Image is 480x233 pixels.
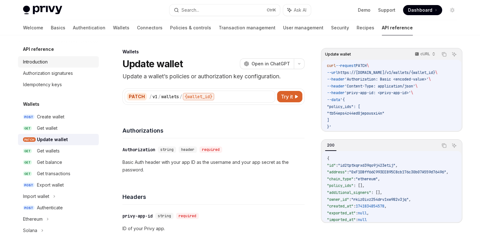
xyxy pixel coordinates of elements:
[181,147,194,152] span: header
[327,111,384,116] span: "tb54eps4z44ed0jepousxi4n"
[18,122,99,134] a: GETGet wallet
[240,58,294,69] button: Open in ChatGPT
[219,20,276,35] a: Transaction management
[395,163,398,168] span: ,
[252,61,290,67] span: Open in ChatGPT
[18,168,99,179] a: GETGet transactions
[122,225,305,232] p: ID of your Privy app.
[327,97,340,102] span: --data
[358,217,367,222] span: null
[37,170,70,177] div: Get transactions
[37,181,64,189] div: Export wallet
[327,90,345,95] span: --header
[429,77,431,82] span: \
[371,190,382,195] span: : [],
[340,97,345,102] span: '{
[23,149,32,153] span: GET
[122,126,305,135] h4: Authorizations
[353,183,364,188] span: : [],
[327,163,336,168] span: "id"
[113,20,129,35] a: Wallets
[356,63,367,68] span: PATCH
[367,211,369,216] span: ,
[23,215,43,223] div: Ethereum
[325,52,351,57] span: Update wallet
[327,204,353,209] span: "created_at"
[23,115,34,119] span: POST
[345,84,415,89] span: 'Content-Type: application/json'
[18,134,99,145] a: PATCHUpdate wallet
[327,104,360,109] span: "policy_ids": [
[327,190,371,195] span: "additional_signers"
[409,197,411,202] span: ,
[403,5,442,15] a: Dashboard
[37,113,64,121] div: Create wallet
[18,111,99,122] a: POSTCreate wallet
[122,213,153,219] div: privy-app-id
[122,146,155,153] div: Authorization
[345,90,411,95] span: 'privy-app-id: <privy-app-id>'
[353,204,356,209] span: :
[122,193,305,201] h4: Headers
[183,93,214,100] div: {wallet_id}
[18,79,99,90] a: Idempotency keys
[283,20,323,35] a: User management
[358,7,370,13] a: Demo
[23,171,32,176] span: GET
[327,176,353,182] span: "chain_type"
[345,77,429,82] span: 'Authorization: Basic <encoded-value>'
[351,197,409,202] span: "rkiz0ivz254drv1xw982v3jq"
[23,20,43,35] a: Welcome
[294,7,306,13] span: Ask AI
[23,58,48,66] div: Introduction
[415,84,418,89] span: \
[23,69,73,77] div: Authorization signatures
[450,50,458,58] button: Ask AI
[18,179,99,191] a: POSTExport wallet
[408,7,432,13] span: Dashboard
[450,141,458,150] button: Ask AI
[23,45,54,53] h5: API reference
[37,147,60,155] div: Get wallets
[37,124,57,132] div: Get wallet
[73,20,105,35] a: Authentication
[37,204,63,212] div: Authenticate
[447,5,457,15] button: Toggle dark mode
[327,63,336,68] span: curl
[411,90,413,95] span: \
[338,70,435,75] span: https://[DOMAIN_NAME]/v1/wallets/{wallet_id}
[23,137,36,142] span: PATCH
[122,49,305,55] div: Wallets
[367,63,369,68] span: \
[325,141,336,149] div: 200
[446,170,448,175] span: ,
[356,204,384,209] span: 1741834854578
[181,6,199,14] div: Search...
[378,7,395,13] a: Support
[411,49,438,60] button: cURL
[18,68,99,79] a: Authorization signatures
[158,93,161,100] div: /
[149,93,152,100] div: /
[327,211,356,216] span: "exported_at"
[137,20,163,35] a: Connectors
[23,206,34,210] span: POST
[23,6,62,15] img: light logo
[23,160,32,165] span: GET
[440,141,448,150] button: Copy the contents from the code block
[23,126,32,131] span: GET
[23,183,34,188] span: POST
[176,213,199,219] div: required
[170,20,211,35] a: Policies & controls
[440,50,448,58] button: Copy the contents from the code block
[277,91,302,102] button: Try it
[152,93,157,100] div: v1
[122,72,305,81] p: Update a wallet’s policies or authorization key configuration.
[356,211,358,216] span: :
[267,8,276,13] span: Ctrl K
[18,202,99,213] a: POSTAuthenticate
[158,213,171,218] span: string
[327,183,353,188] span: "policy_ids"
[37,158,62,166] div: Get balance
[327,156,329,161] span: {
